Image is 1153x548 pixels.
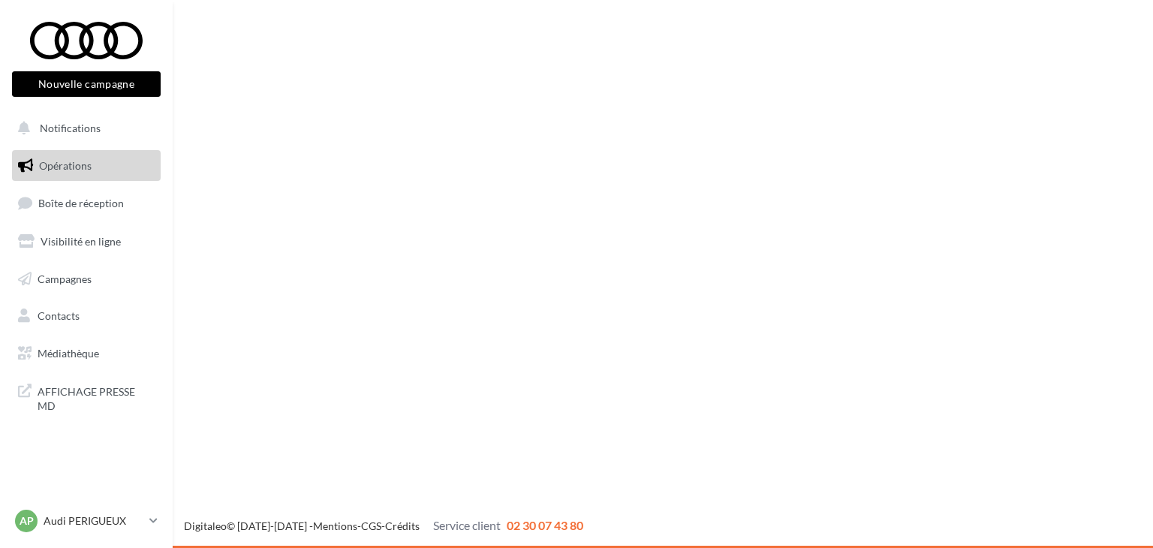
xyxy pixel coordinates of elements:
[9,263,164,295] a: Campagnes
[184,519,227,532] a: Digitaleo
[9,113,158,144] button: Notifications
[38,272,92,285] span: Campagnes
[507,518,583,532] span: 02 30 07 43 80
[361,519,381,532] a: CGS
[39,159,92,172] span: Opérations
[40,122,101,134] span: Notifications
[9,150,164,182] a: Opérations
[9,375,164,420] a: AFFICHAGE PRESSE MD
[313,519,357,532] a: Mentions
[184,519,583,532] span: © [DATE]-[DATE] - - -
[12,71,161,97] button: Nouvelle campagne
[44,513,143,528] p: Audi PERIGUEUX
[433,518,501,532] span: Service client
[9,187,164,219] a: Boîte de réception
[385,519,420,532] a: Crédits
[38,381,155,414] span: AFFICHAGE PRESSE MD
[9,226,164,257] a: Visibilité en ligne
[41,235,121,248] span: Visibilité en ligne
[38,309,80,322] span: Contacts
[20,513,34,528] span: AP
[12,507,161,535] a: AP Audi PERIGUEUX
[9,300,164,332] a: Contacts
[9,338,164,369] a: Médiathèque
[38,197,124,209] span: Boîte de réception
[38,347,99,360] span: Médiathèque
